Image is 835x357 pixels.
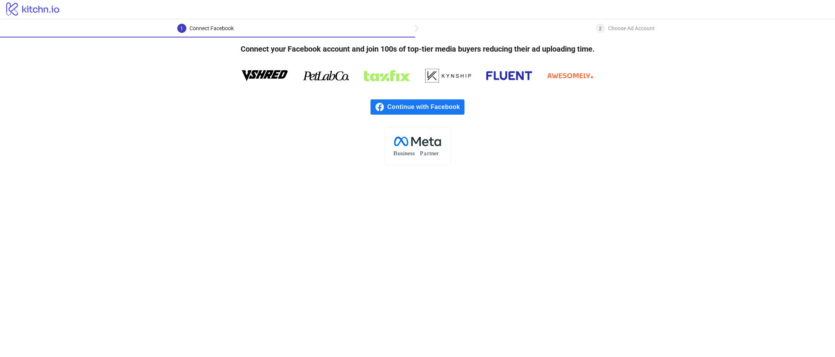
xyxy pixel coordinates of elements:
a: Continue with Facebook [371,99,464,115]
tspan: a [424,150,427,156]
h4: Connect your Facebook account and join 100s of top-tier media buyers reducing their ad uploading ... [228,37,607,60]
span: Continue with Facebook [387,99,464,115]
tspan: usiness [398,150,415,156]
tspan: r [427,150,429,156]
span: 2 [599,26,602,31]
tspan: tner [429,150,439,156]
span: 1 [180,26,183,31]
div: Connect Facebook [189,24,234,33]
div: Choose Ad Account [608,24,655,33]
tspan: P [420,150,423,156]
tspan: B [393,150,397,156]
